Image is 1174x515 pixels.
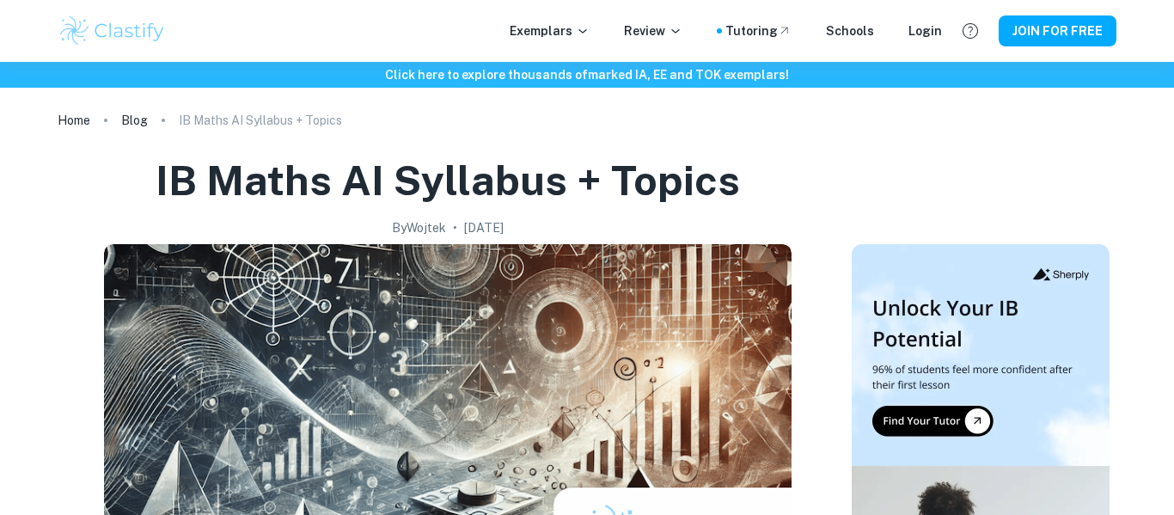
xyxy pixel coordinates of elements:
p: IB Maths AI Syllabus + Topics [179,111,342,130]
a: Home [58,108,90,132]
button: Help and Feedback [956,16,985,46]
h2: [DATE] [464,218,504,237]
a: Schools [826,21,874,40]
h2: By Wojtek [392,218,446,237]
p: Exemplars [510,21,590,40]
h1: IB Maths AI Syllabus + Topics [156,153,740,208]
p: • [453,218,457,237]
img: Clastify logo [58,14,167,48]
h6: Click here to explore thousands of marked IA, EE and TOK exemplars ! [3,65,1171,84]
a: Tutoring [725,21,792,40]
p: Review [624,21,682,40]
a: Login [908,21,942,40]
button: JOIN FOR FREE [999,15,1116,46]
a: Blog [121,108,148,132]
